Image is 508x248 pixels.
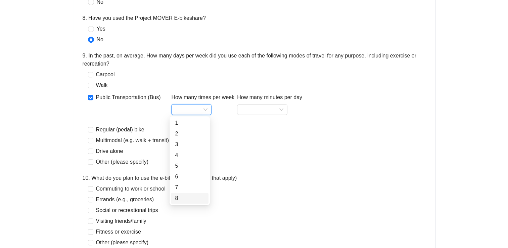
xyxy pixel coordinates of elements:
div: 1 [175,119,204,127]
span: Carpool [93,71,118,79]
div: 1 [171,118,209,128]
div: 5 [171,161,209,171]
span: Commuting to work or school [93,185,168,193]
label: 10. What do you plan to use the e-bike for? (Select all that apply) [83,174,237,182]
span: Other (please specify) [93,158,151,166]
label: 8. Have you used the Project MOVER E-bikeshare? [83,14,206,22]
div: 7 [171,182,209,193]
span: Drive alone [93,147,126,155]
div: 8 [175,194,204,202]
span: Errands (e.g., groceries) [93,196,157,204]
span: No [94,36,106,44]
span: Social or recreational trips [93,206,161,214]
div: 4 [175,151,204,159]
span: Public Transportation (Bus) [93,93,164,101]
span: Visiting friends/family [93,217,149,225]
span: Multimodal (e.g. walk + transit) [93,136,172,144]
span: Yes [94,25,108,33]
div: 2 [171,128,209,139]
label: How many times per week [171,93,234,101]
div: 4 [171,150,209,161]
div: 6 [175,173,204,181]
span: Regular (pedal) bike [93,126,147,134]
span: Fitness or exercise [93,228,144,236]
div: 3 [171,139,209,150]
span: Walk [93,81,110,89]
label: 9. In the past, on average, How many days per week did you use each of the following modes of tra... [83,52,426,68]
div: 5 [175,162,204,170]
span: Other (please specify) [93,239,151,247]
div: 3 [175,140,204,149]
div: 8 [171,193,209,204]
div: 6 [171,171,209,182]
label: How many minutes per day [237,93,302,101]
div: 2 [175,130,204,138]
div: 7 [175,183,204,192]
